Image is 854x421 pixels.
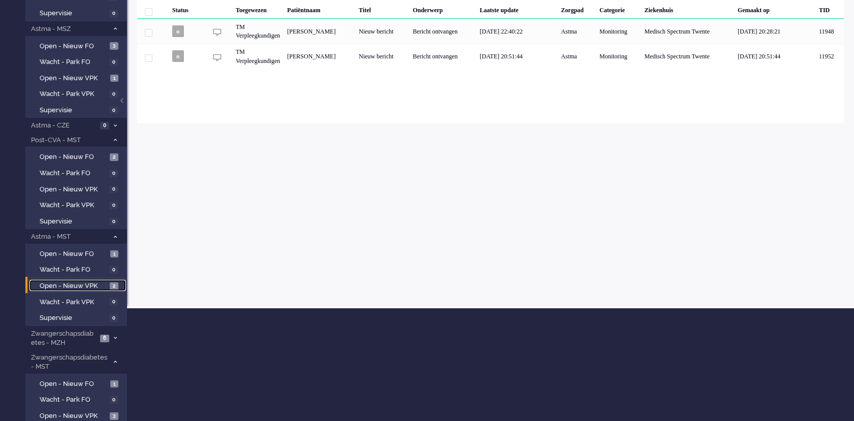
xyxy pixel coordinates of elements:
div: [DATE] 20:28:21 [734,19,815,44]
div: TM Verpleegkundigen [232,44,283,69]
div: [DATE] 22:40:22 [476,19,557,44]
span: 0 [109,266,118,274]
span: Open - Nieuw FO [40,152,107,162]
span: Supervisie [40,313,107,323]
a: Open - Nieuw VPK 1 [29,72,126,83]
span: Zwangerschapsdiabetes - MZH [29,329,97,348]
div: Monitoring [596,44,641,69]
a: Wacht - Park FO 0 [29,264,126,275]
span: Wacht - Park FO [40,57,107,67]
span: Wacht - Park FO [40,169,107,178]
a: Supervisie 0 [29,215,126,226]
span: Wacht - Park FO [40,395,107,405]
span: 6 [100,335,109,342]
div: 11952 [137,44,844,69]
span: Wacht - Park FO [40,265,107,275]
span: 0 [109,396,118,404]
a: Open - Nieuw VPK 2 [29,280,126,291]
a: Open - Nieuw FO 1 [29,378,126,389]
span: Astma - CZE [29,121,97,131]
span: 0 [100,122,109,129]
span: 3 [110,412,118,420]
span: 1 [110,250,118,258]
span: 0 [109,107,118,114]
span: Open - Nieuw VPK [40,74,108,83]
div: Bericht ontvangen [409,44,476,69]
span: 3 [110,42,118,50]
div: Astma [557,44,596,69]
span: Open - Nieuw FO [40,379,108,389]
div: [DATE] 20:51:44 [734,44,815,69]
span: Open - Nieuw VPK [40,281,107,291]
a: Wacht - Park VPK 0 [29,88,126,99]
span: 0 [109,170,118,177]
div: TM Verpleegkundigen [232,19,283,44]
span: Astma - MST [29,232,108,242]
div: 11948 [137,19,844,44]
a: Open - Nieuw FO 3 [29,40,126,51]
a: Open - Nieuw FO 2 [29,151,126,162]
div: [PERSON_NAME] [283,44,355,69]
div: Medisch Spectrum Twente [641,19,734,44]
span: 2 [110,282,118,290]
span: Supervisie [40,9,107,18]
span: 0 [109,218,118,225]
span: 0 [109,58,118,66]
span: 0 [109,298,118,306]
div: [DATE] 20:51:44 [476,44,557,69]
span: Post-CVA - MST [29,136,108,145]
span: Supervisie [40,217,107,226]
span: 0 [109,90,118,98]
span: Open - Nieuw FO [40,249,108,259]
a: Supervisie 0 [29,104,126,115]
span: Open - Nieuw FO [40,42,107,51]
img: ic_chat_grey.svg [213,53,222,62]
div: Monitoring [596,19,641,44]
span: Open - Nieuw VPK [40,411,107,421]
div: Astma [557,19,596,44]
span: 0 [109,186,118,193]
a: Wacht - Park FO 0 [29,394,126,405]
a: Wacht - Park FO 0 [29,167,126,178]
span: o [172,25,184,37]
span: 2 [110,153,118,161]
a: Open - Nieuw VPK 3 [29,410,126,421]
span: Wacht - Park VPK [40,89,107,99]
div: Medisch Spectrum Twente [641,44,734,69]
a: Wacht - Park VPK 0 [29,199,126,210]
a: Open - Nieuw FO 1 [29,248,126,259]
span: Astma - MSZ [29,24,108,34]
a: Supervisie 0 [29,7,126,18]
a: Supervisie 0 [29,312,126,323]
span: 1 [110,380,118,388]
span: 0 [109,10,118,17]
span: Supervisie [40,106,107,115]
a: Open - Nieuw VPK 0 [29,183,126,195]
div: Bericht ontvangen [409,19,476,44]
span: 0 [109,202,118,209]
span: Zwangerschapsdiabetes - MST [29,353,108,372]
span: Wacht - Park VPK [40,298,107,307]
div: 11952 [815,44,844,69]
div: Nieuw bericht [355,44,409,69]
span: Wacht - Park VPK [40,201,107,210]
span: o [172,50,184,62]
a: Wacht - Park VPK 0 [29,296,126,307]
span: 1 [110,75,118,82]
div: [PERSON_NAME] [283,19,355,44]
span: Open - Nieuw VPK [40,185,107,195]
span: 0 [109,314,118,322]
a: Wacht - Park FO 0 [29,56,126,67]
img: ic_chat_grey.svg [213,28,222,37]
div: 11948 [815,19,844,44]
div: Nieuw bericht [355,19,409,44]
